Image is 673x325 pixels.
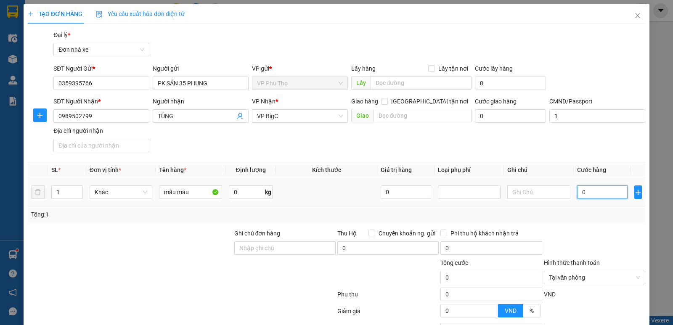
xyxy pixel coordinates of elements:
[440,259,468,266] span: Tổng cước
[371,76,472,90] input: Dọc đường
[549,97,645,106] div: CMND/Passport
[381,166,412,173] span: Giá trị hàng
[58,43,144,56] span: Đơn nhà xe
[257,110,343,122] span: VP BigC
[577,166,606,173] span: Cước hàng
[53,97,149,106] div: SĐT Người Nhận
[475,77,546,90] input: Cước lấy hàng
[388,97,472,106] span: [GEOGRAPHIC_DATA] tận nơi
[447,229,522,238] span: Phí thu hộ khách nhận trả
[435,162,504,178] th: Loại phụ phí
[95,186,148,198] span: Khác
[312,166,341,173] span: Kích thước
[252,98,276,105] span: VP Nhận
[33,108,47,122] button: plus
[337,230,357,237] span: Thu Hộ
[31,185,45,199] button: delete
[336,290,440,304] div: Phụ thu
[34,112,46,119] span: plus
[28,11,34,17] span: plus
[505,307,517,314] span: VND
[257,77,343,90] span: VP Phú Thọ
[351,65,376,72] span: Lấy hàng
[435,64,472,73] span: Lấy tận nơi
[234,241,336,255] input: Ghi chú đơn hàng
[264,185,273,199] span: kg
[381,185,431,199] input: 0
[28,11,82,17] span: TẠO ĐƠN HÀNG
[351,109,374,122] span: Giao
[237,113,244,119] span: user-add
[31,210,260,219] div: Tổng: 1
[475,109,546,123] input: Cước giao hàng
[336,307,440,321] div: Giảm giá
[351,98,378,105] span: Giao hàng
[634,12,641,19] span: close
[351,76,371,90] span: Lấy
[96,11,103,18] img: icon
[504,162,574,178] th: Ghi chú
[544,291,556,298] span: VND
[234,230,281,237] label: Ghi chú đơn hàng
[544,259,600,266] label: Hình thức thanh toán
[626,4,649,28] button: Close
[530,307,534,314] span: %
[153,64,249,73] div: Người gửi
[634,185,642,199] button: plus
[375,229,439,238] span: Chuyển khoản ng. gửi
[475,65,513,72] label: Cước lấy hàng
[374,109,472,122] input: Dọc đường
[252,64,348,73] div: VP gửi
[635,189,641,196] span: plus
[53,32,70,38] span: Đại lý
[53,139,149,152] input: Địa chỉ của người nhận
[90,166,121,173] span: Đơn vị tính
[51,166,58,173] span: SL
[153,97,249,106] div: Người nhận
[96,11,185,17] span: Yêu cầu xuất hóa đơn điện tử
[53,64,149,73] div: SĐT Người Gửi
[507,185,570,199] input: Ghi Chú
[475,98,517,105] label: Cước giao hàng
[159,166,186,173] span: Tên hàng
[549,271,640,284] span: Tại văn phòng
[159,185,222,199] input: VD: Bàn, Ghế
[236,166,266,173] span: Định lượng
[53,126,149,135] div: Địa chỉ người nhận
